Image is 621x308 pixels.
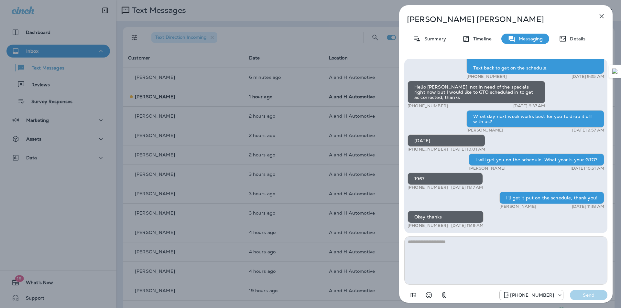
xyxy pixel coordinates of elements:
p: [PERSON_NAME] [PERSON_NAME] [407,15,583,24]
p: [PERSON_NAME] [469,166,506,171]
div: What day next week works best for you to drop it off with us? [466,110,604,128]
div: Okay thanks [408,211,484,223]
p: Summary [421,36,446,41]
p: [DATE] 9:57 AM [572,128,604,133]
p: Messaging [516,36,543,41]
div: +1 (405) 873-8731 [500,291,563,299]
button: Add in a premade template [407,289,420,302]
p: Details [567,36,585,41]
p: [PHONE_NUMBER] [510,292,554,298]
p: [PHONE_NUMBER] [466,74,507,79]
p: [PERSON_NAME] [499,204,536,209]
p: [PHONE_NUMBER] [408,103,448,109]
div: Hello [PERSON_NAME], not in need of the specials right now but I would like to GTO scheduled in t... [408,81,545,103]
p: [DATE] 9:37 AM [513,103,545,109]
div: 1967 [408,173,483,185]
div: I'll get it put on the schedule, thank you! [499,192,604,204]
p: [DATE] 9:25 AM [572,74,604,79]
p: [PERSON_NAME] [466,128,503,133]
p: [DATE] 11:19 AM [451,223,484,228]
p: [PHONE_NUMBER] [408,147,448,152]
p: [DATE] 10:51 AM [571,166,604,171]
p: [PHONE_NUMBER] [408,223,448,228]
p: [DATE] 11:18 AM [572,204,604,209]
div: I will get you on the schedule. What year is your GTO? [469,154,604,166]
p: [PHONE_NUMBER] [408,185,448,190]
p: [DATE] 11:17 AM [451,185,483,190]
div: [DATE] [408,134,485,147]
p: [DATE] 10:01 AM [451,147,485,152]
img: Detect Auto [612,69,618,74]
button: Select an emoji [422,289,435,302]
p: Timeline [470,36,492,41]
